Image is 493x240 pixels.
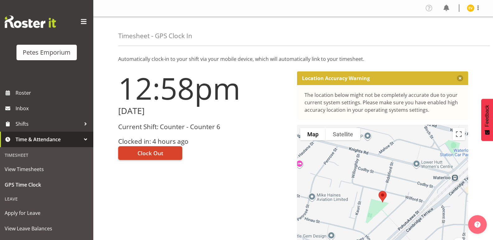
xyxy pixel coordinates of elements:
span: Clock Out [137,149,163,157]
h3: Current Shift: Counter - Counter 6 [118,123,290,130]
span: View Timesheets [5,165,89,174]
h4: Timesheet - GPS Clock In [118,32,192,39]
a: View Timesheets [2,161,92,177]
img: eva-vailini10223.jpg [467,4,474,12]
span: View Leave Balances [5,224,89,233]
p: Automatically clock-in to your shift via your mobile device, which will automatically link to you... [118,55,468,63]
div: Petes Emporium [23,48,71,57]
span: Time & Attendance [16,135,81,144]
button: Show satellite imagery [326,128,360,140]
p: Location Accuracy Warning [302,75,370,81]
span: Feedback [484,105,490,127]
div: Leave [2,192,92,205]
span: Roster [16,88,90,97]
a: View Leave Balances [2,221,92,236]
img: Rosterit website logo [5,16,56,28]
button: Feedback - Show survey [481,99,493,141]
a: GPS Time Clock [2,177,92,192]
h1: 12:58pm [118,71,290,105]
span: Shifts [16,119,81,129]
span: GPS Time Clock [5,180,89,189]
button: Clock Out [118,146,182,160]
span: Apply for Leave [5,208,89,218]
h2: [DATE] [118,106,290,116]
h3: Clocked in: 4 hours ago [118,138,290,145]
div: The location below might not be completely accurate due to your current system settings. Please m... [305,91,461,114]
span: Inbox [16,104,90,113]
button: Close message [457,75,463,81]
button: Show street map [300,128,326,140]
div: Timesheet [2,149,92,161]
button: Toggle fullscreen view [453,128,465,140]
a: Apply for Leave [2,205,92,221]
img: help-xxl-2.png [474,221,481,228]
